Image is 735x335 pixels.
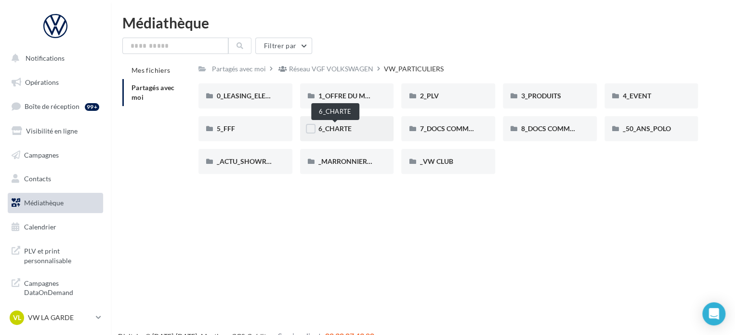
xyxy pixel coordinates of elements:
[623,124,671,133] span: _50_ANS_POLO
[131,83,175,101] span: Partagés avec moi
[217,157,283,165] span: _ACTU_SHOWROOM
[24,150,59,159] span: Campagnes
[217,92,294,100] span: 0_LEASING_ELECTRIQUE
[24,223,56,231] span: Calendrier
[623,92,651,100] span: 4_EVENT
[25,102,79,110] span: Boîte de réception
[24,277,99,297] span: Campagnes DataOnDemand
[6,169,105,189] a: Contacts
[521,92,561,100] span: 3_PRODUITS
[420,157,453,165] span: _VW CLUB
[85,103,99,111] div: 99+
[131,66,170,74] span: Mes fichiers
[6,273,105,301] a: Campagnes DataOnDemand
[384,64,444,74] div: VW_PARTICULIERS
[6,96,105,117] a: Boîte de réception99+
[6,241,105,269] a: PLV et print personnalisable
[24,174,51,183] span: Contacts
[212,64,266,74] div: Partagés avec moi
[521,124,607,133] span: 8_DOCS COMMUNICATION
[6,217,105,237] a: Calendrier
[13,313,21,322] span: VL
[318,124,352,133] span: 6_CHARTE
[24,244,99,265] span: PLV et print personnalisable
[255,38,312,54] button: Filtrer par
[289,64,373,74] div: Réseau VGF VOLKSWAGEN
[8,308,103,327] a: VL VW LA GARDE
[6,72,105,93] a: Opérations
[702,302,725,325] div: Open Intercom Messenger
[24,199,64,207] span: Médiathèque
[6,121,105,141] a: Visibilité en ligne
[311,103,359,120] div: 6_CHARTE
[122,15,723,30] div: Médiathèque
[420,124,497,133] span: 7_DOCS COMMERCIAUX
[318,157,381,165] span: _MARRONNIERS_25
[6,145,105,165] a: Campagnes
[26,127,78,135] span: Visibilité en ligne
[318,92,376,100] span: 1_OFFRE DU MOIS
[420,92,438,100] span: 2_PLV
[6,193,105,213] a: Médiathèque
[217,124,235,133] span: 5_FFF
[28,313,92,322] p: VW LA GARDE
[25,78,59,86] span: Opérations
[6,48,101,68] button: Notifications
[26,54,65,62] span: Notifications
